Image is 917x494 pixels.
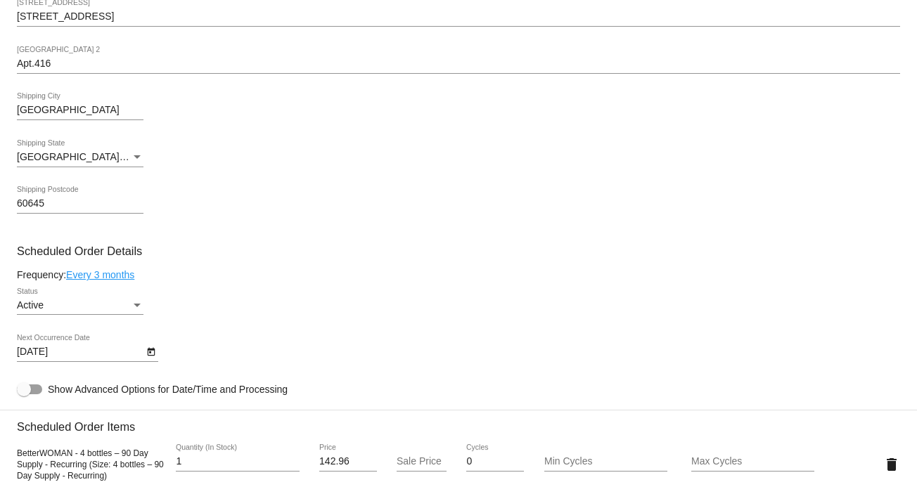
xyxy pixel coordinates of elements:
span: [GEOGRAPHIC_DATA] | [US_STATE] [17,151,182,162]
input: Cycles [466,456,524,467]
input: Sale Price [397,456,446,467]
h3: Scheduled Order Details [17,245,900,258]
a: Every 3 months [66,269,134,280]
input: Quantity (In Stock) [176,456,299,467]
input: Next Occurrence Date [17,346,143,358]
input: Price [319,456,377,467]
span: BetterWOMAN - 4 bottles – 90 Day Supply - Recurring (Size: 4 bottles – 90 Day Supply - Recurring) [17,448,164,481]
input: Shipping Street 1 [17,11,900,22]
input: Max Cycles [691,456,814,467]
button: Open calendar [143,344,158,358]
span: Show Advanced Options for Date/Time and Processing [48,382,288,396]
input: Min Cycles [544,456,667,467]
input: Shipping Postcode [17,198,143,209]
mat-select: Shipping State [17,152,143,163]
input: Shipping Street 2 [17,58,900,70]
input: Shipping City [17,105,143,116]
div: Frequency: [17,269,900,280]
mat-select: Status [17,300,143,311]
mat-icon: delete [883,456,900,473]
h3: Scheduled Order Items [17,410,900,434]
span: Active [17,299,44,311]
